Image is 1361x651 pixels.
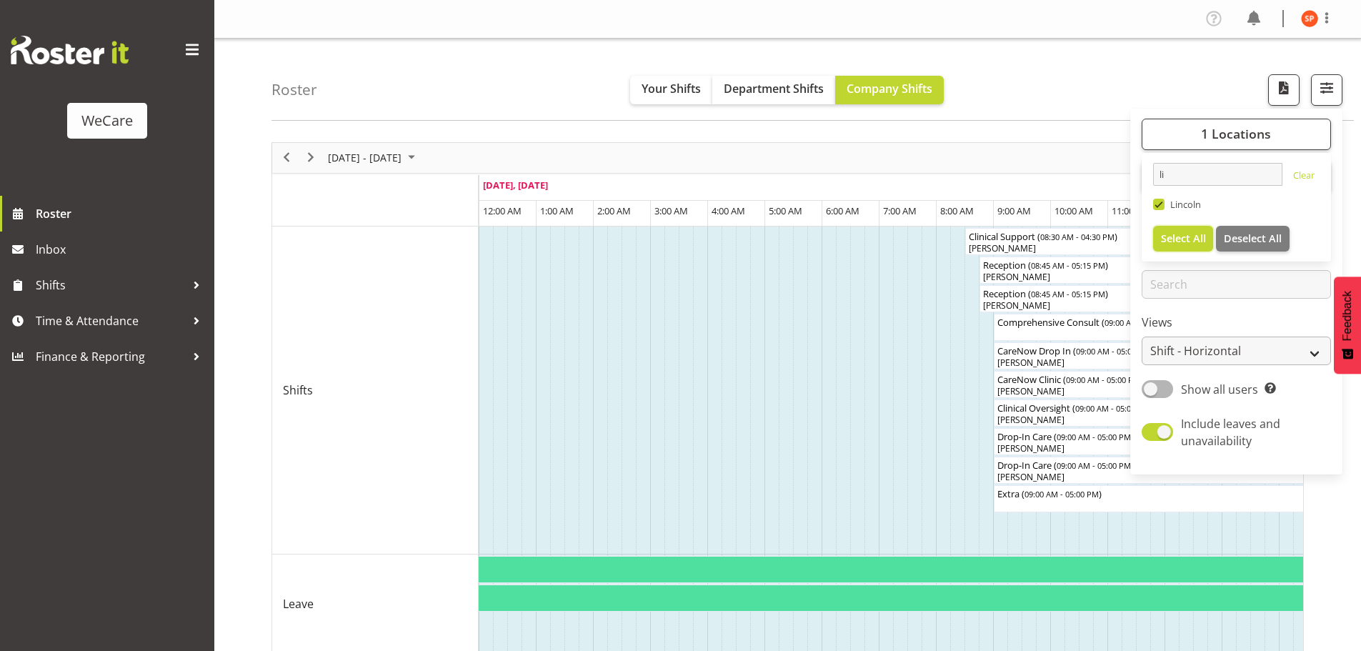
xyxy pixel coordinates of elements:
[326,149,403,167] span: [DATE] - [DATE]
[597,204,631,217] span: 2:00 AM
[272,227,479,555] td: Shifts resource
[36,274,186,296] span: Shifts
[36,203,207,224] span: Roster
[712,76,835,104] button: Department Shifts
[826,204,859,217] span: 6:00 AM
[1040,231,1115,242] span: 08:30 AM - 04:30 PM
[283,382,313,399] span: Shifts
[1066,374,1140,385] span: 09:00 AM - 05:00 PM
[1293,169,1315,186] a: Clear
[540,204,574,217] span: 1:00 AM
[1055,204,1093,217] span: 10:00 AM
[1142,119,1331,150] button: 1 Locations
[1142,314,1331,331] label: Views
[299,143,323,173] div: next period
[483,179,548,192] span: [DATE], [DATE]
[1057,459,1131,471] span: 09:00 AM - 05:00 PM
[1341,291,1354,341] span: Feedback
[323,143,424,173] div: August 18 - 24, 2025
[1142,270,1331,299] input: Search
[1112,204,1150,217] span: 11:00 AM
[1334,277,1361,374] button: Feedback - Show survey
[883,204,917,217] span: 7:00 AM
[712,204,745,217] span: 4:00 AM
[642,81,701,96] span: Your Shifts
[1105,317,1179,328] span: 09:00 AM - 05:00 PM
[36,310,186,332] span: Time & Attendance
[1268,74,1300,106] button: Download a PDF of the roster according to the set date range.
[1161,232,1206,245] span: Select All
[11,36,129,64] img: Rosterit website logo
[769,204,802,217] span: 5:00 AM
[271,81,317,98] h4: Roster
[274,143,299,173] div: previous period
[1076,345,1150,357] span: 09:00 AM - 05:00 PM
[724,81,824,96] span: Department Shifts
[1301,10,1318,27] img: samantha-poultney11298.jpg
[36,239,207,260] span: Inbox
[630,76,712,104] button: Your Shifts
[1311,74,1342,106] button: Filter Shifts
[1031,259,1105,271] span: 08:45 AM - 05:15 PM
[1181,382,1258,397] span: Show all users
[1224,232,1282,245] span: Deselect All
[283,595,314,612] span: Leave
[1216,226,1290,252] button: Deselect All
[81,110,133,131] div: WeCare
[1201,125,1271,142] span: 1 Locations
[835,76,944,104] button: Company Shifts
[326,149,422,167] button: August 2025
[847,81,932,96] span: Company Shifts
[1057,431,1131,442] span: 09:00 AM - 05:00 PM
[277,149,296,167] button: Previous
[36,346,186,367] span: Finance & Reporting
[1153,163,1282,186] input: Search
[1181,416,1280,449] span: Include leaves and unavailability
[1075,402,1150,414] span: 09:00 AM - 05:00 PM
[654,204,688,217] span: 3:00 AM
[483,204,522,217] span: 12:00 AM
[940,204,974,217] span: 8:00 AM
[1025,488,1099,500] span: 09:00 AM - 05:00 PM
[1165,199,1202,210] span: Lincoln
[997,204,1031,217] span: 9:00 AM
[301,149,321,167] button: Next
[1031,288,1105,299] span: 08:45 AM - 05:15 PM
[1153,226,1214,252] button: Select All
